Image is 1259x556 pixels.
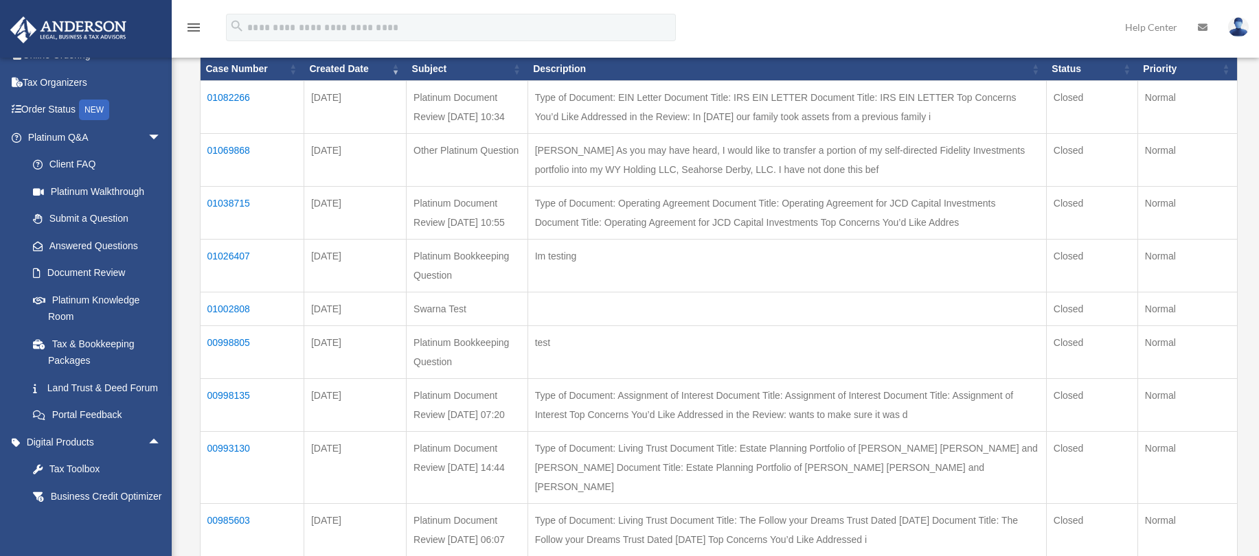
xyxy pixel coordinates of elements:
td: [DATE] [304,432,406,504]
td: Type of Document: EIN Letter Document Title: IRS EIN LETTER Document Title: IRS EIN LETTER Top Co... [528,81,1046,134]
a: Digital Productsarrow_drop_up [10,428,182,456]
td: Platinum Bookkeeping Question [407,240,528,292]
td: Platinum Document Review [DATE] 10:34 [407,81,528,134]
td: Closed [1046,326,1137,379]
td: Platinum Document Review [DATE] 10:55 [407,187,528,240]
td: Other Platinum Question [407,134,528,187]
th: Description: activate to sort column ascending [528,58,1046,81]
a: Platinum Walkthrough [19,178,175,205]
a: Business Credit Optimizer [19,483,182,510]
td: 00998135 [200,379,304,432]
td: Type of Document: Assignment of Interest Document Title: Assignment of Interest Document Title: A... [528,379,1046,432]
a: Client FAQ [19,151,175,178]
td: Im testing [528,240,1046,292]
a: Tax Toolbox [19,456,182,483]
td: Type of Document: Operating Agreement Document Title: Operating Agreement for JCD Capital Investm... [528,187,1046,240]
td: Platinum Document Review [DATE] 07:20 [407,379,528,432]
span: arrow_drop_down [148,124,175,152]
td: [DATE] [304,81,406,134]
td: [DATE] [304,187,406,240]
a: Land Trust & Deed Forum [19,374,175,402]
td: Normal [1137,240,1237,292]
td: Normal [1137,326,1237,379]
span: arrow_drop_up [148,428,175,456]
td: Normal [1137,134,1237,187]
td: Type of Document: Living Trust Document Title: Estate Planning Portfolio of [PERSON_NAME] [PERSON... [528,432,1046,504]
td: [PERSON_NAME] As you may have heard, I would like to transfer a portion of my self-directed Fidel... [528,134,1046,187]
td: test [528,326,1046,379]
a: Tax & Bookkeeping Packages [19,330,175,374]
td: [DATE] [304,240,406,292]
td: Closed [1046,240,1137,292]
td: Closed [1046,81,1137,134]
div: NEW [79,100,109,120]
a: Platinum Knowledge Room [19,286,175,330]
td: Swarna Test [407,292,528,326]
td: 01082266 [200,81,304,134]
td: Platinum Bookkeeping Question [407,326,528,379]
td: Closed [1046,134,1137,187]
th: Status: activate to sort column ascending [1046,58,1137,81]
th: Created Date: activate to sort column ascending [304,58,406,81]
td: [DATE] [304,326,406,379]
td: 00993130 [200,432,304,504]
img: Anderson Advisors Platinum Portal [6,16,131,43]
th: Subject: activate to sort column ascending [407,58,528,81]
div: Tax Toolbox [48,461,165,478]
td: Normal [1137,292,1237,326]
td: Closed [1046,432,1137,504]
a: Document Review [19,259,175,287]
th: Priority: activate to sort column ascending [1137,58,1237,81]
a: Tax Organizers [10,69,182,96]
td: Normal [1137,379,1237,432]
td: 00998805 [200,326,304,379]
td: Normal [1137,432,1237,504]
td: [DATE] [304,134,406,187]
td: [DATE] [304,292,406,326]
td: Closed [1046,379,1137,432]
td: 01038715 [200,187,304,240]
td: 01069868 [200,134,304,187]
img: User Pic [1228,17,1249,37]
td: Closed [1046,292,1137,326]
i: menu [185,19,202,36]
td: Normal [1137,187,1237,240]
a: menu [185,24,202,36]
div: Business Credit Optimizer [48,488,165,505]
a: Answered Questions [19,232,168,259]
a: Order StatusNEW [10,96,182,124]
a: Platinum Q&Aarrow_drop_down [10,124,175,151]
td: 01002808 [200,292,304,326]
td: Closed [1046,187,1137,240]
td: Normal [1137,81,1237,134]
i: search [229,19,245,34]
td: [DATE] [304,379,406,432]
a: Portal Feedback [19,402,175,429]
th: Case Number: activate to sort column ascending [200,58,304,81]
a: Submit a Question [19,205,175,233]
td: Platinum Document Review [DATE] 14:44 [407,432,528,504]
td: 01026407 [200,240,304,292]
